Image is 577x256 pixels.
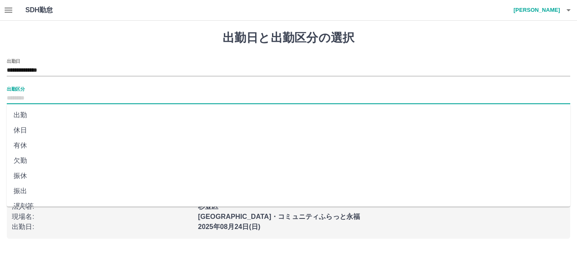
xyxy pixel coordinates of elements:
li: 出勤 [7,108,570,123]
li: 有休 [7,138,570,153]
p: 現場名 : [12,212,193,222]
h1: 出勤日と出勤区分の選択 [7,31,570,45]
p: 出勤日 : [12,222,193,232]
b: 2025年08月24日(日) [198,223,261,230]
li: 振出 [7,183,570,199]
b: [GEOGRAPHIC_DATA]・コミュニティふらっと永福 [198,213,360,220]
li: 休日 [7,123,570,138]
li: 欠勤 [7,153,570,168]
li: 遅刻等 [7,199,570,214]
label: 出勤日 [7,58,20,64]
li: 振休 [7,168,570,183]
label: 出勤区分 [7,86,24,92]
